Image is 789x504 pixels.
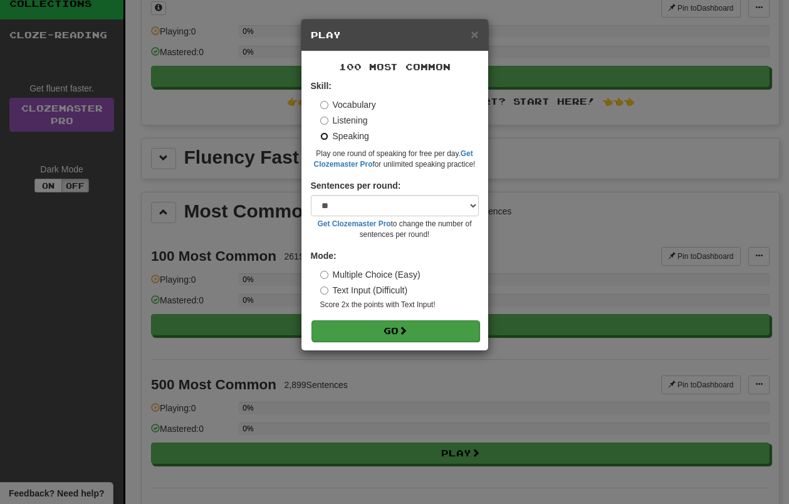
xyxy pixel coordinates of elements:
[320,284,408,297] label: Text Input (Difficult)
[311,320,479,342] button: Go
[311,81,332,91] strong: Skill:
[311,149,479,170] small: Play one round of speaking for free per day. for unlimited speaking practice!
[320,300,479,310] small: Score 2x the points with Text Input !
[311,29,479,41] h5: Play
[339,61,451,72] span: 100 Most Common
[318,219,391,228] a: Get Clozemaster Pro
[311,251,337,261] strong: Mode:
[320,268,421,281] label: Multiple Choice (Easy)
[311,179,401,192] label: Sentences per round:
[320,132,328,140] input: Speaking
[320,98,376,111] label: Vocabulary
[320,286,328,295] input: Text Input (Difficult)
[320,117,328,125] input: Listening
[311,219,479,240] small: to change the number of sentences per round!
[320,130,369,142] label: Speaking
[320,271,328,279] input: Multiple Choice (Easy)
[471,28,478,41] button: Close
[320,101,328,109] input: Vocabulary
[471,27,478,41] span: ×
[320,114,368,127] label: Listening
